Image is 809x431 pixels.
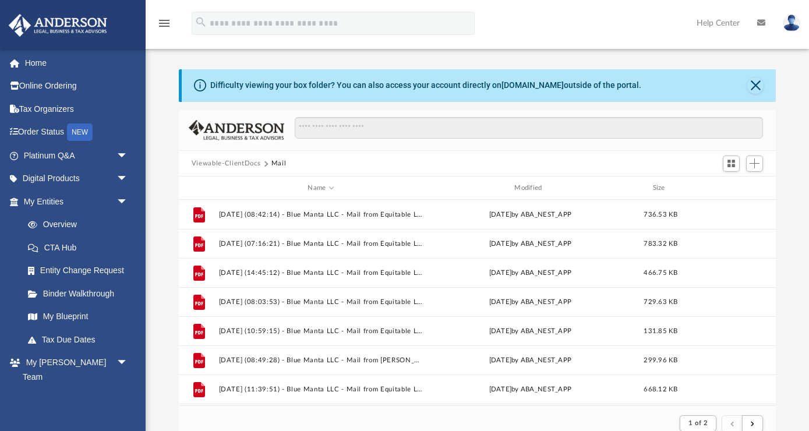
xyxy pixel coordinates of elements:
a: [DOMAIN_NAME] [501,80,564,90]
button: Switch to Grid View [723,156,740,172]
span: 783.32 KB [644,241,677,247]
a: My Entitiesarrow_drop_down [8,190,146,213]
a: My Blueprint [16,305,140,328]
button: Mail [271,158,287,169]
input: Search files and folders [295,117,763,139]
div: [DATE] by ABA_NEST_APP [428,210,633,220]
a: My [PERSON_NAME] Teamarrow_drop_down [8,351,140,388]
span: 1 of 2 [688,420,708,426]
div: [DATE] by ABA_NEST_APP [428,326,633,337]
a: CTA Hub [16,236,146,259]
div: grid [179,200,776,406]
i: search [195,16,207,29]
span: arrow_drop_down [116,190,140,214]
button: More options [718,352,744,369]
button: Close [747,77,764,94]
button: Add [746,156,764,172]
span: arrow_drop_down [116,351,140,375]
button: More options [718,323,744,340]
button: More options [718,294,744,311]
button: More options [718,235,744,253]
span: arrow_drop_down [116,144,140,168]
button: [DATE] (07:16:21) - Blue Manta LLC - Mail from Equitable Life Operations.pdf [218,240,423,248]
span: 131.85 KB [644,328,677,334]
div: Size [637,183,684,193]
div: Difficulty viewing your box folder? You can also access your account directly on outside of the p... [210,79,641,91]
a: Overview [16,213,146,236]
a: Tax Organizers [8,97,146,121]
img: User Pic [783,15,800,31]
button: [DATE] (08:03:53) - Blue Manta LLC - Mail from Equitable Life Operations.pdf [218,298,423,306]
img: Anderson Advisors Platinum Portal [5,14,111,37]
button: [DATE] (08:49:28) - Blue Manta LLC - Mail from [PERSON_NAME].pdf [218,356,423,364]
button: [DATE] (11:39:51) - Blue Manta LLC - Mail from Equitable Life Operations.pdf [218,386,423,393]
span: 466.75 KB [644,270,677,276]
div: NEW [67,123,93,141]
span: 736.53 KB [644,211,677,218]
div: [DATE] by ABA_NEST_APP [428,268,633,278]
button: Viewable-ClientDocs [192,158,260,169]
a: Tax Due Dates [16,328,146,351]
div: Modified [428,183,632,193]
button: [DATE] (08:42:14) - Blue Manta LLC - Mail from Equitable Life Operations.pdf [218,211,423,218]
a: Platinum Q&Aarrow_drop_down [8,144,146,167]
span: arrow_drop_down [116,167,140,191]
button: More options [718,264,744,282]
div: [DATE] by ABA_NEST_APP [428,297,633,308]
div: id [689,183,771,193]
div: [DATE] by ABA_NEST_APP [428,355,633,366]
div: [DATE] by ABA_NEST_APP [428,239,633,249]
div: [DATE] by ABA_NEST_APP [428,384,633,395]
span: 668.12 KB [644,386,677,393]
button: [DATE] (14:45:12) - Blue Manta LLC - Mail from Equitable Life Operations.pdf [218,269,423,277]
i: menu [157,16,171,30]
a: Online Ordering [8,75,146,98]
button: [DATE] (10:59:15) - Blue Manta LLC - Mail from Equitable Life Operations.pdf [218,327,423,335]
span: 299.96 KB [644,357,677,363]
a: Binder Walkthrough [16,282,146,305]
span: 729.63 KB [644,299,677,305]
a: Digital Productsarrow_drop_down [8,167,146,190]
a: menu [157,22,171,30]
button: More options [718,206,744,224]
a: Home [8,51,146,75]
div: Name [218,183,422,193]
a: Order StatusNEW [8,121,146,144]
div: id [184,183,213,193]
a: Entity Change Request [16,259,146,282]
